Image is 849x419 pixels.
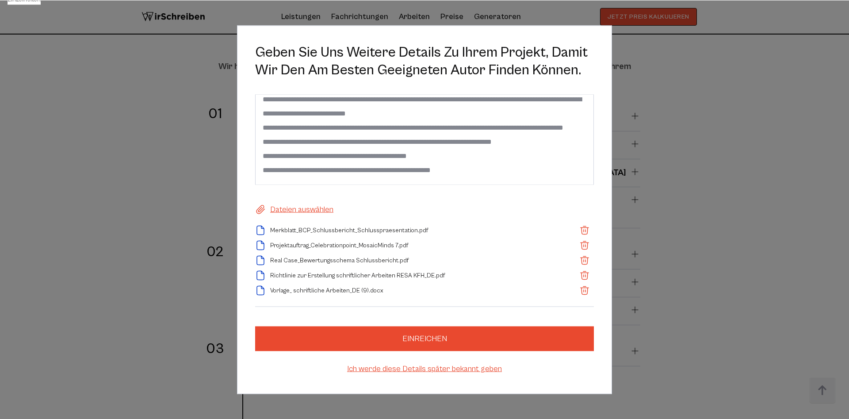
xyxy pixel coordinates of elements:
[255,361,594,376] a: Ich werde diese Details später bekannt geben
[255,202,594,216] label: Dateien auswählen
[255,240,560,250] li: Projektauftrag_Celebrationpoint_MosaicMinds 7.pdf
[255,326,594,351] button: einreichen
[255,270,560,281] li: Richtlinie zur Erstellung schriftlicher Arbeiten RESA KFH_DE.pdf
[255,255,560,265] li: Real Case_Bewertungsschema Schlussbericht.pdf
[255,285,560,296] li: Vorlage_ schriftliche Arbeiten_DE (9).docx
[255,225,560,235] li: Merkblatt_BCP_Schlussbericht_Schlusspraesentation.pdf
[255,43,594,79] h2: Geben Sie uns weitere Details zu Ihrem Projekt, damit wir den am besten geeigneten Autor finden k...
